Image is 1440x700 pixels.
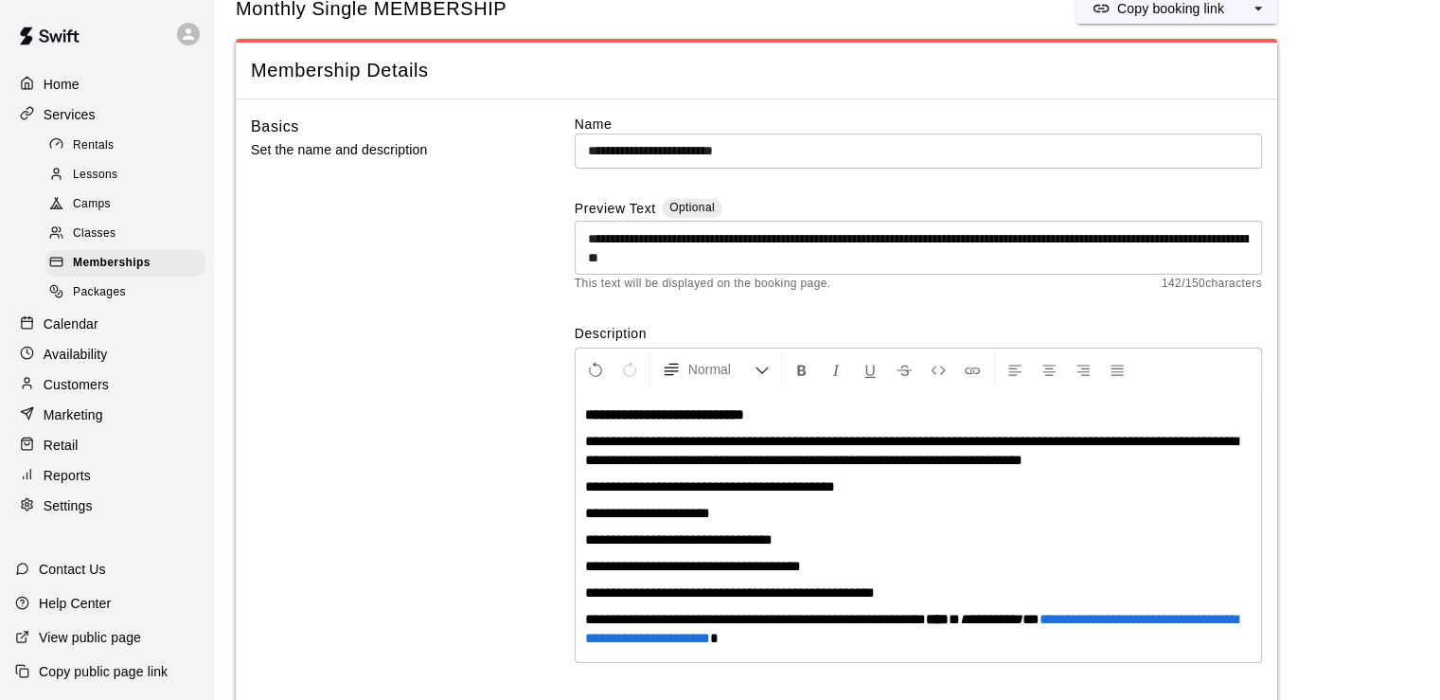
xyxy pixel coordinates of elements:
a: Calendar [15,310,198,338]
a: Lessons [45,160,213,189]
a: Home [15,70,198,99]
p: Copy public page link [39,662,168,681]
span: 142 / 150 characters [1162,275,1262,294]
span: Lessons [73,166,118,185]
p: Calendar [44,314,98,333]
span: Optional [669,201,715,214]
button: Format Strikethrough [888,352,920,386]
span: Rentals [73,136,115,155]
a: Reports [15,461,198,490]
p: Customers [44,375,109,394]
button: Right Align [1067,352,1099,386]
p: Retail [44,436,79,455]
a: Marketing [15,401,198,429]
a: Retail [15,431,198,459]
button: Format Italics [820,352,852,386]
span: Classes [73,224,116,243]
p: Availability [44,345,108,364]
button: Undo [579,352,612,386]
p: Marketing [44,405,103,424]
a: Customers [15,370,198,399]
div: Rentals [45,133,205,159]
label: Name [575,115,1262,134]
div: Camps [45,191,205,218]
span: Normal [688,360,755,379]
a: Packages [45,278,213,308]
button: Center Align [1033,352,1065,386]
div: Lessons [45,162,205,188]
label: Description [575,324,1262,343]
p: Set the name and description [251,138,514,162]
a: Availability [15,340,198,368]
label: Preview Text [575,199,656,221]
button: Format Bold [786,352,818,386]
span: Membership Details [251,58,1262,83]
p: Home [44,75,80,94]
p: Contact Us [39,560,106,579]
a: Rentals [45,131,213,160]
p: View public page [39,628,141,647]
div: Memberships [45,250,205,277]
p: Settings [44,496,93,515]
div: Classes [45,221,205,247]
span: Camps [73,195,111,214]
p: Services [44,105,96,124]
span: Memberships [73,254,151,273]
button: Left Align [999,352,1031,386]
p: Help Center [39,594,111,613]
button: Insert Link [956,352,988,386]
h6: Basics [251,115,299,139]
button: Insert Code [922,352,954,386]
a: Camps [45,190,213,220]
a: Services [15,100,198,129]
p: Reports [44,466,91,485]
button: Redo [613,352,646,386]
span: This text will be displayed on the booking page. [575,275,831,294]
button: Formatting Options [654,352,777,386]
button: Justify Align [1101,352,1133,386]
button: Format Underline [854,352,886,386]
div: Packages [45,279,205,306]
a: Memberships [45,249,213,278]
a: Classes [45,220,213,249]
span: Packages [73,283,126,302]
a: Settings [15,492,198,520]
